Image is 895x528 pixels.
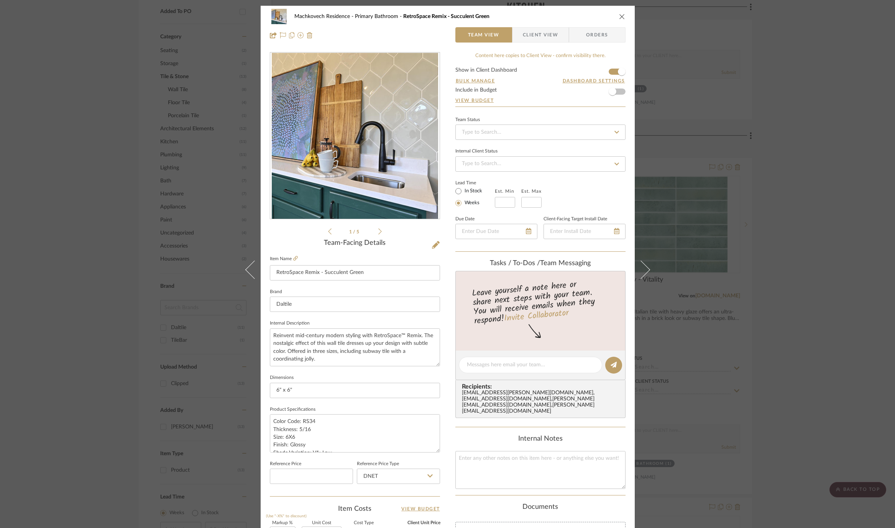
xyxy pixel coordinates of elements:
span: RetroSpace Remix - Succulent Green [403,14,489,19]
button: Dashboard Settings [562,77,626,84]
img: Remove from project [307,32,313,38]
label: Client Unit Price [386,521,440,525]
div: Leave yourself a note here or share next steps with your team. You will receive emails when they ... [454,276,626,328]
span: Primary Bathroom [355,14,403,19]
div: Internal Client Status [455,149,498,153]
label: Item Name [270,256,298,262]
label: Client-Facing Target Install Date [544,217,607,221]
span: Team View [468,27,499,43]
input: Type to Search… [455,156,626,172]
input: Enter Due Date [455,224,537,239]
a: View Budget [401,504,440,513]
label: Reference Price [270,462,301,466]
div: Team Status [455,118,480,122]
label: Product Specifications [270,408,315,412]
div: Content here copies to Client View - confirm visibility there. [455,52,626,60]
label: Reference Price Type [357,462,399,466]
img: 1d5d0e53-70fc-497c-855e-99666cfc488c_436x436.jpg [272,53,438,219]
span: Client View [523,27,558,43]
div: 0 [270,53,440,219]
div: Internal Notes [455,435,626,443]
span: 1 [349,230,353,234]
span: Orders [578,27,617,43]
div: Team-Facing Details [270,239,440,248]
button: close [619,13,626,20]
label: Markup % [270,521,296,525]
span: Machkovech Residence [294,14,355,19]
label: Due Date [455,217,475,221]
button: Bulk Manage [455,77,496,84]
div: Documents [455,503,626,512]
mat-radio-group: Select item type [455,186,495,208]
label: Internal Description [270,321,310,325]
label: Unit Cost [302,521,342,525]
label: Est. Max [521,189,542,194]
input: Type to Search… [455,125,626,140]
label: Est. Min [495,189,514,194]
label: Dimensions [270,376,294,380]
img: 1d5d0e53-70fc-497c-855e-99666cfc488c_48x40.jpg [270,9,288,24]
div: [EMAIL_ADDRESS][PERSON_NAME][DOMAIN_NAME] , [EMAIL_ADDRESS][DOMAIN_NAME] , [PERSON_NAME][EMAIL_AD... [462,390,622,415]
span: Tasks / To-Dos / [490,260,540,267]
div: Item Costs [270,504,440,513]
input: Enter Install Date [544,224,626,239]
input: Enter the dimensions of this item [270,383,440,398]
label: Weeks [463,200,480,207]
div: team Messaging [455,259,626,268]
label: Brand [270,290,282,294]
a: View Budget [455,97,626,103]
a: Invite Collaborator [503,307,569,326]
label: Cost Type [348,521,380,525]
label: In Stock [463,188,482,195]
input: Enter Item Name [270,265,440,280]
span: / [353,230,356,234]
span: Recipients: [462,383,622,390]
input: Enter Brand [270,297,440,312]
span: 5 [356,230,360,234]
label: Lead Time [455,179,495,186]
